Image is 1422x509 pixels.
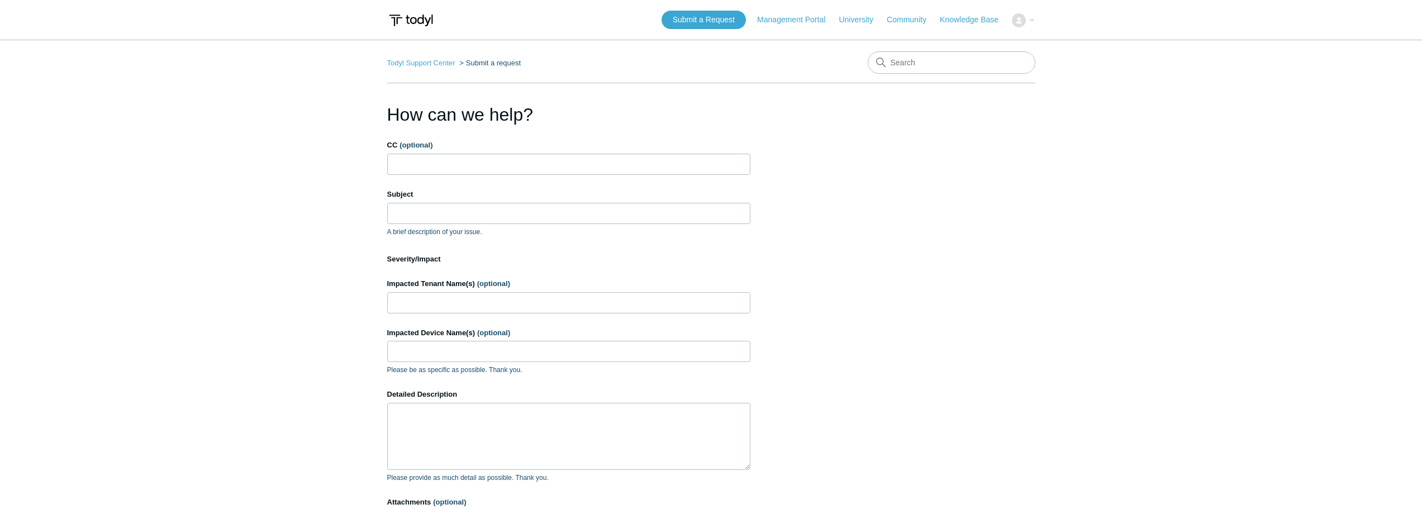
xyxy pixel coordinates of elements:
[387,227,750,237] p: A brief description of your issue.
[387,327,750,339] label: Impacted Device Name(s)
[387,497,750,508] label: Attachments
[477,279,510,288] span: (optional)
[387,59,455,67] a: Todyl Support Center
[387,101,750,128] h1: How can we help?
[940,14,1010,26] a: Knowledge Base
[757,14,836,26] a: Management Portal
[387,278,750,289] label: Impacted Tenant Name(s)
[387,473,750,483] p: Please provide as much detail as possible. Thank you.
[433,498,466,506] span: (optional)
[387,254,750,265] label: Severity/Impact
[387,365,750,375] p: Please be as specific as possible. Thank you.
[477,329,510,337] span: (optional)
[887,14,938,26] a: Community
[400,141,432,149] span: (optional)
[387,189,750,200] label: Subject
[387,59,458,67] li: Todyl Support Center
[387,10,435,31] img: Todyl Support Center Help Center home page
[457,59,521,67] li: Submit a request
[868,51,1035,74] input: Search
[662,11,746,29] a: Submit a Request
[839,14,884,26] a: University
[387,140,750,151] label: CC
[387,389,750,400] label: Detailed Description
